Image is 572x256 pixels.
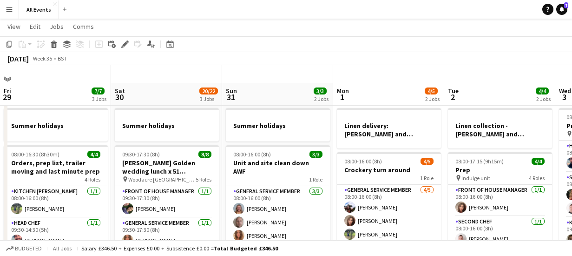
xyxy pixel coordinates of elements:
span: 4 Roles [529,175,545,182]
span: 30 [113,92,125,102]
span: Mon [337,87,349,95]
span: 4 Roles [85,176,100,183]
span: 8/8 [198,151,211,158]
div: BST [58,55,67,62]
h3: Crockery turn around [337,166,441,174]
h3: Linen collection - [PERSON_NAME] and [PERSON_NAME] / [PERSON_NAME] [448,121,552,138]
span: 3 [558,92,571,102]
a: Jobs [46,20,67,33]
span: 09:30-17:30 (8h) [122,151,160,158]
span: Fri [4,87,11,95]
a: Edit [26,20,44,33]
span: All jobs [51,245,73,252]
span: 29 [2,92,11,102]
span: Total Budgeted £346.50 [214,245,278,252]
div: 2 Jobs [314,95,329,102]
app-card-role: Second Chef1/108:00-16:00 (8h)[PERSON_NAME] [448,216,552,248]
h3: Linen delivery: [PERSON_NAME] and [PERSON_NAME] [337,121,441,138]
app-card-role: Kitchen [PERSON_NAME]1/108:00-16:00 (8h)[PERSON_NAME] [4,186,108,218]
div: 2 Jobs [425,95,440,102]
a: View [4,20,24,33]
span: 08:00-16:00 (8h) [344,158,382,165]
app-card-role: Front of House Manager1/109:30-17:30 (8h)[PERSON_NAME] [115,186,219,218]
span: Sun [226,87,237,95]
span: 08:00-16:30 (8h30m) [11,151,59,158]
span: 4/4 [536,88,549,94]
app-job-card: Summer holidays [115,108,219,141]
span: 4/5 [425,88,438,94]
span: 4/5 [421,158,434,165]
span: Edit [30,22,40,31]
span: 1 Role [309,176,322,183]
div: 3 Jobs [92,95,106,102]
app-job-card: Linen delivery: [PERSON_NAME] and [PERSON_NAME] [337,108,441,148]
a: 7 [556,4,567,15]
span: Budgeted [15,245,42,252]
app-card-role: General service member1/109:30-17:30 (8h)[PERSON_NAME] [115,218,219,249]
h3: Summer holidays [226,121,330,130]
span: Woodacre [GEOGRAPHIC_DATA] SP4 6LS [128,176,196,183]
app-card-role: Head Chef1/109:30-14:30 (5h)[PERSON_NAME] [4,218,108,249]
a: Comms [69,20,98,33]
h3: Summer holidays [115,121,219,130]
span: 1 [335,92,349,102]
h3: Prep [448,166,552,174]
span: 4/4 [87,151,100,158]
app-job-card: Linen collection - [PERSON_NAME] and [PERSON_NAME] / [PERSON_NAME] [448,108,552,148]
span: 4/4 [532,158,545,165]
button: Budgeted [5,243,43,254]
span: 31 [224,92,237,102]
div: 2 Jobs [536,95,551,102]
span: 08:00-17:15 (9h15m) [455,158,504,165]
div: Salary £346.50 + Expenses £0.00 + Subsistence £0.00 = [81,245,278,252]
span: 7/7 [92,88,105,94]
span: Wed [559,87,571,95]
span: 1 Role [420,175,434,182]
app-card-role: General service member3/308:00-16:00 (8h)[PERSON_NAME][PERSON_NAME][PERSON_NAME] [226,186,330,245]
span: Tue [448,87,459,95]
span: 20/22 [199,88,218,94]
h3: Unit and site clean down AWF [226,159,330,175]
div: [DATE] [7,54,29,63]
button: All Events [19,0,59,19]
span: Indulge unit [461,175,490,182]
span: Week 35 [31,55,54,62]
h3: Summer holidays [4,121,108,130]
span: Jobs [50,22,64,31]
span: 3/3 [314,88,327,94]
app-job-card: Summer holidays [226,108,330,141]
span: View [7,22,20,31]
h3: Orders, prep list, trailer moving and last minute prep [4,159,108,175]
span: Comms [73,22,94,31]
span: 3/3 [309,151,322,158]
h3: [PERSON_NAME] Golden wedding lunch x 51 [GEOGRAPHIC_DATA] [115,159,219,175]
app-card-role: Front of House Manager1/108:00-16:00 (8h)[PERSON_NAME] [448,185,552,216]
span: 7 [564,2,568,8]
app-job-card: 08:00-16:00 (8h)3/3Unit and site clean down AWF1 RoleGeneral service member3/308:00-16:00 (8h)[PE... [226,145,330,245]
span: 2 [447,92,459,102]
span: Sat [115,87,125,95]
span: 5 Roles [196,176,211,183]
span: 08:00-16:00 (8h) [233,151,271,158]
app-job-card: Summer holidays [4,108,108,141]
div: 3 Jobs [200,95,217,102]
